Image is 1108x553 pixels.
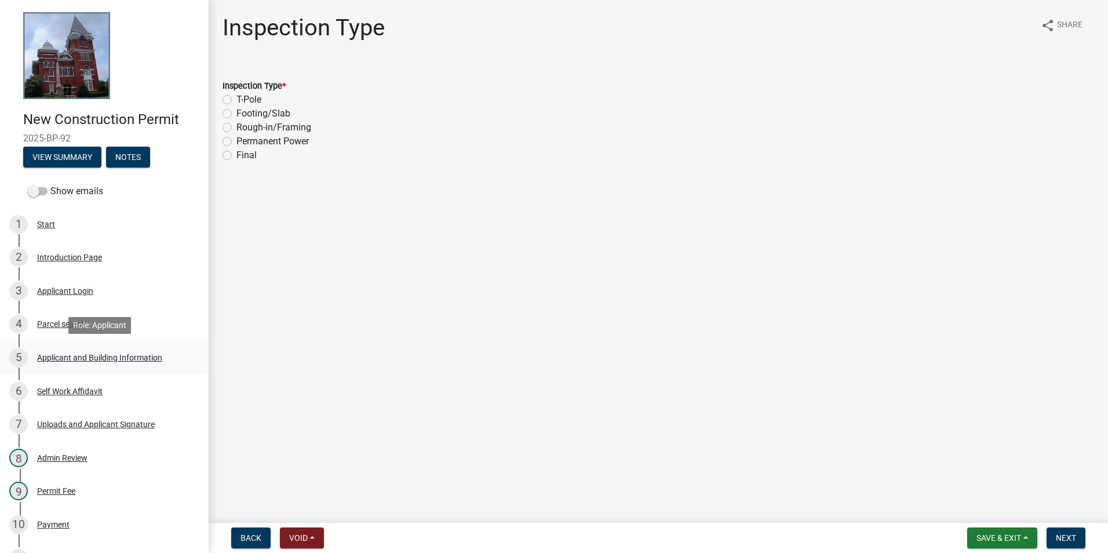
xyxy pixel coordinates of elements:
[9,282,28,300] div: 3
[9,215,28,234] div: 1
[223,82,286,90] label: Inspection Type
[37,354,162,362] div: Applicant and Building Information
[9,382,28,401] div: 6
[106,153,150,162] wm-modal-confirm: Notes
[9,315,28,333] div: 4
[23,153,101,162] wm-modal-confirm: Summary
[37,220,55,228] div: Start
[1056,533,1076,543] span: Next
[236,134,309,148] label: Permanent Power
[236,148,257,162] label: Final
[9,415,28,434] div: 7
[23,111,199,128] h4: New Construction Permit
[106,147,150,168] button: Notes
[236,93,261,107] label: T-Pole
[236,121,311,134] label: Rough-in/Framing
[231,527,271,548] button: Back
[37,521,70,529] div: Payment
[37,454,88,462] div: Admin Review
[1057,19,1083,32] span: Share
[9,515,28,534] div: 10
[9,482,28,500] div: 9
[37,287,93,295] div: Applicant Login
[240,533,261,543] span: Back
[23,12,110,99] img: Talbot County, Georgia
[1041,19,1055,32] i: share
[9,449,28,467] div: 8
[236,107,290,121] label: Footing/Slab
[37,487,75,495] div: Permit Fee
[37,420,155,428] div: Uploads and Applicant Signature
[223,14,385,42] h1: Inspection Type
[9,348,28,367] div: 5
[68,317,131,334] div: Role: Applicant
[280,527,324,548] button: Void
[1047,527,1085,548] button: Next
[289,533,308,543] span: Void
[23,147,101,168] button: View Summary
[9,248,28,267] div: 2
[37,320,86,328] div: Parcel search
[967,527,1037,548] button: Save & Exit
[1032,14,1092,37] button: shareShare
[23,133,185,144] span: 2025-BP-92
[37,253,102,261] div: Introduction Page
[37,387,103,395] div: Self Work Affidavit
[976,533,1021,543] span: Save & Exit
[28,184,103,198] label: Show emails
